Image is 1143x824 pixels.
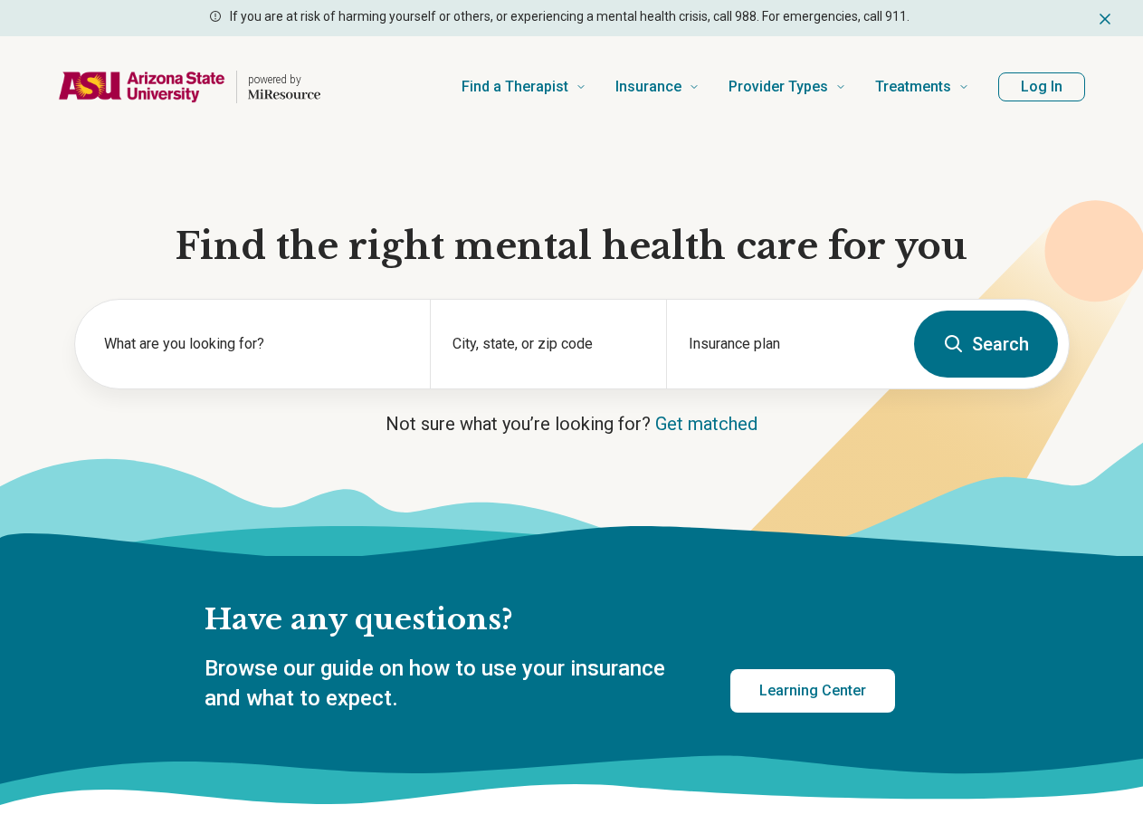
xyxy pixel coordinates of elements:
[462,51,586,123] a: Find a Therapist
[729,51,846,123] a: Provider Types
[1096,7,1114,29] button: Dismiss
[74,411,1070,436] p: Not sure what you’re looking for?
[729,74,828,100] span: Provider Types
[74,223,1070,270] h1: Find the right mental health care for you
[58,58,320,116] a: Home page
[248,72,320,87] p: powered by
[104,333,408,355] label: What are you looking for?
[230,7,910,26] p: If you are at risk of harming yourself or others, or experiencing a mental health crisis, call 98...
[730,669,895,713] a: Learning Center
[875,74,951,100] span: Treatments
[205,601,895,639] h2: Have any questions?
[462,74,568,100] span: Find a Therapist
[205,654,687,714] p: Browse our guide on how to use your insurance and what to expect.
[615,74,681,100] span: Insurance
[914,311,1058,378] button: Search
[998,72,1085,101] button: Log In
[875,51,969,123] a: Treatments
[655,413,757,435] a: Get matched
[615,51,700,123] a: Insurance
